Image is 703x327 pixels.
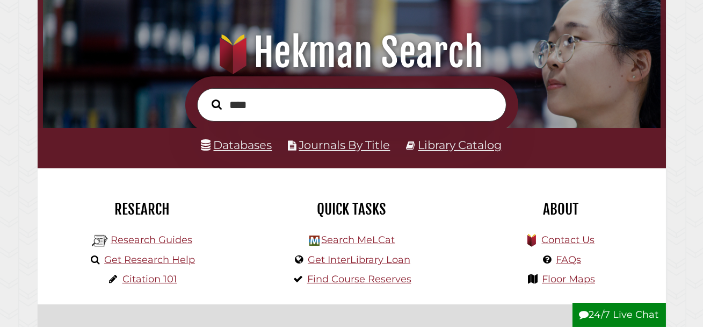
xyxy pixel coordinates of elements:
[542,273,595,285] a: Floor Maps
[418,138,502,152] a: Library Catalog
[321,234,395,246] a: Search MeLCat
[122,273,177,285] a: Citation 101
[307,273,411,285] a: Find Course Reserves
[201,138,272,152] a: Databases
[308,254,410,266] a: Get InterLibrary Loan
[299,138,390,152] a: Journals By Title
[104,254,195,266] a: Get Research Help
[255,200,448,218] h2: Quick Tasks
[207,96,228,112] button: Search
[53,29,650,76] h1: Hekman Search
[111,234,192,246] a: Research Guides
[46,200,239,218] h2: Research
[541,234,595,246] a: Contact Us
[92,233,108,249] img: Hekman Library Logo
[556,254,581,266] a: FAQs
[212,99,222,110] i: Search
[309,236,320,246] img: Hekman Library Logo
[465,200,658,218] h2: About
